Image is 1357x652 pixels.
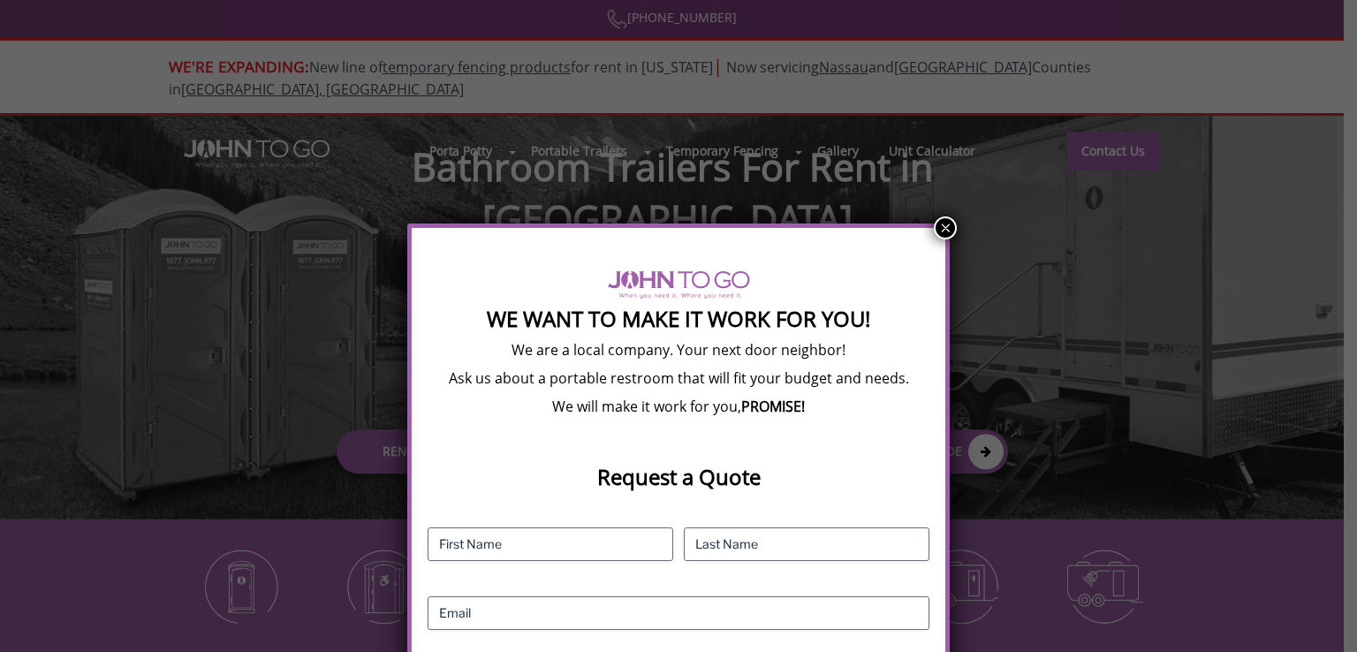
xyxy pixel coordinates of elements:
[428,397,929,416] p: We will make it work for you,
[428,340,929,360] p: We are a local company. Your next door neighbor!
[428,368,929,388] p: Ask us about a portable restroom that will fit your budget and needs.
[428,596,929,630] input: Email
[684,527,929,561] input: Last Name
[597,462,761,491] strong: Request a Quote
[428,527,673,561] input: First Name
[608,270,750,299] img: logo of viptogo
[487,304,870,333] strong: We Want To Make It Work For You!
[934,216,957,239] button: Close
[741,397,805,416] b: PROMISE!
